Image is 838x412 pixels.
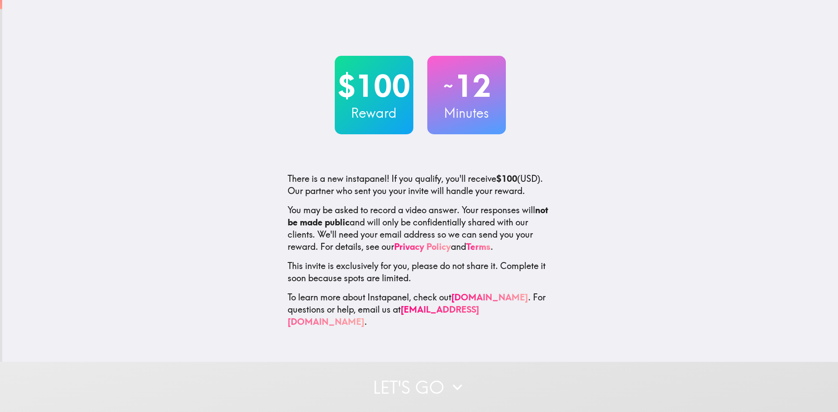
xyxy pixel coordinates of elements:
p: You may be asked to record a video answer. Your responses will and will only be confidentially sh... [288,204,553,253]
p: If you qualify, you'll receive (USD) . Our partner who sent you your invite will handle your reward. [288,173,553,197]
span: ~ [442,73,454,99]
span: There is a new instapanel! [288,173,389,184]
a: [EMAIL_ADDRESS][DOMAIN_NAME] [288,304,479,327]
p: This invite is exclusively for you, please do not share it. Complete it soon because spots are li... [288,260,553,284]
h3: Minutes [427,104,506,122]
p: To learn more about Instapanel, check out . For questions or help, email us at . [288,291,553,328]
h2: $100 [335,68,413,104]
a: Privacy Policy [394,241,451,252]
b: not be made public [288,204,548,228]
a: Terms [466,241,491,252]
h3: Reward [335,104,413,122]
a: [DOMAIN_NAME] [451,292,528,303]
b: $100 [496,173,517,184]
h2: 12 [427,68,506,104]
